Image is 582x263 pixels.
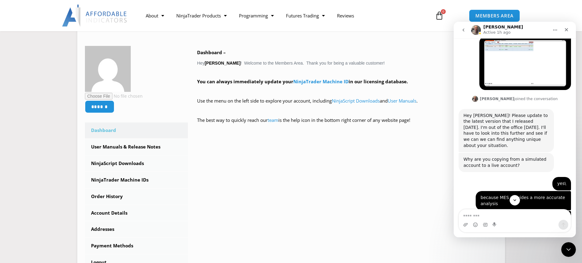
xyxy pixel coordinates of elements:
a: Futures Trading [280,9,331,23]
a: Payment Methods [85,238,188,254]
nav: Menu [140,9,428,23]
strong: You can always immediately update your in our licensing database. [197,78,408,85]
a: NinjaTrader Machine IDs [85,172,188,188]
a: NinjaScript Downloads [85,156,188,171]
strong: [PERSON_NAME] [205,61,240,66]
a: Order History [85,189,188,205]
img: LogoAI | Affordable Indicators – NinjaTrader [62,5,128,27]
span: 0 [441,9,446,14]
a: About [140,9,170,23]
a: NinjaScript Downloads [332,98,380,104]
b: Dashboard – [197,49,226,55]
a: Programming [233,9,280,23]
a: Account Details [85,205,188,221]
span: MEMBERS AREA [475,13,514,18]
iframe: Intercom live chat [454,22,576,237]
p: The best way to quickly reach our is the help icon in the bottom right corner of any website page! [197,116,497,133]
a: 0 [426,7,453,24]
a: NinjaTrader Products [170,9,233,23]
a: User Manuals [388,98,416,104]
a: MEMBERS AREA [469,9,520,22]
a: team [268,117,278,123]
iframe: Intercom live chat [561,242,576,257]
a: NinjaTrader Machine ID [293,78,349,85]
div: Hey ! Welcome to the Members Area. Thank you for being a valuable customer! [197,48,497,133]
a: Addresses [85,221,188,237]
a: Dashboard [85,122,188,138]
p: Use the menu on the left side to explore your account, including and . [197,97,497,114]
img: ed79fb1c5d3f5faa3975d256ebdfae8f55119ebec03d871c2ce38d5c4593867d [85,46,131,92]
a: User Manuals & Release Notes [85,139,188,155]
a: Reviews [331,9,360,23]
